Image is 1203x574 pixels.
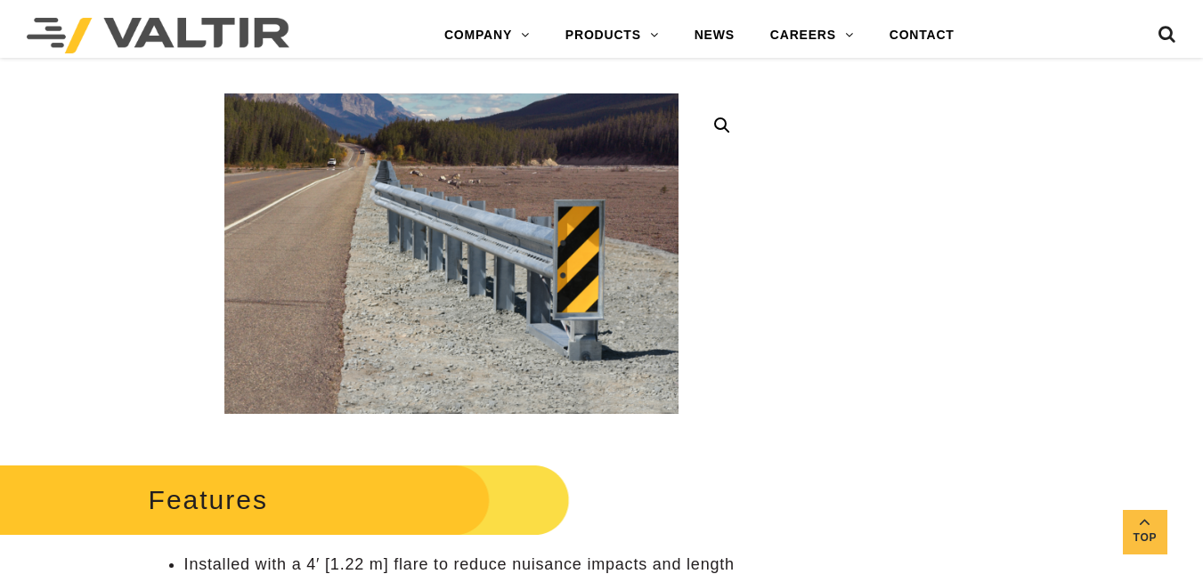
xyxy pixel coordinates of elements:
[27,18,289,53] img: Valtir
[872,18,972,53] a: CONTACT
[427,18,548,53] a: COMPANY
[548,18,677,53] a: PRODUCTS
[1123,510,1167,554] a: Top
[677,18,752,53] a: NEWS
[1123,528,1167,548] span: Top
[752,18,872,53] a: CAREERS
